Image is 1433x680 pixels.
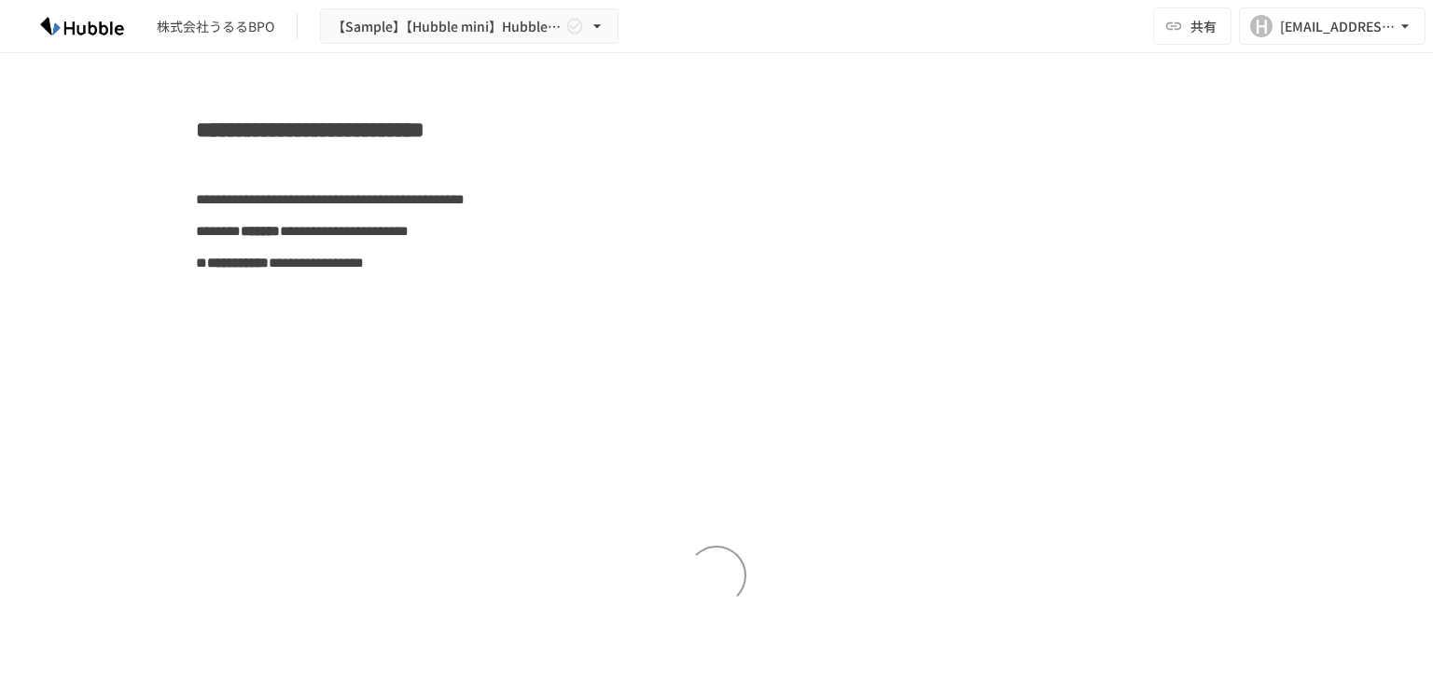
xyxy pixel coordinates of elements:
[332,15,562,38] span: 【Sample】【Hubble mini】Hubble×企業名 オンボーディングプロジェクト
[157,17,274,36] div: 株式会社うるるBPO
[320,8,619,45] button: 【Sample】【Hubble mini】Hubble×企業名 オンボーディングプロジェクト
[1190,16,1217,36] span: 共有
[1280,15,1396,38] div: [EMAIL_ADDRESS][DOMAIN_NAME]
[1153,7,1231,45] button: 共有
[1239,7,1426,45] button: H[EMAIL_ADDRESS][DOMAIN_NAME]
[1250,15,1273,37] div: H
[22,11,142,41] img: HzDRNkGCf7KYO4GfwKnzITak6oVsp5RHeZBEM1dQFiQ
